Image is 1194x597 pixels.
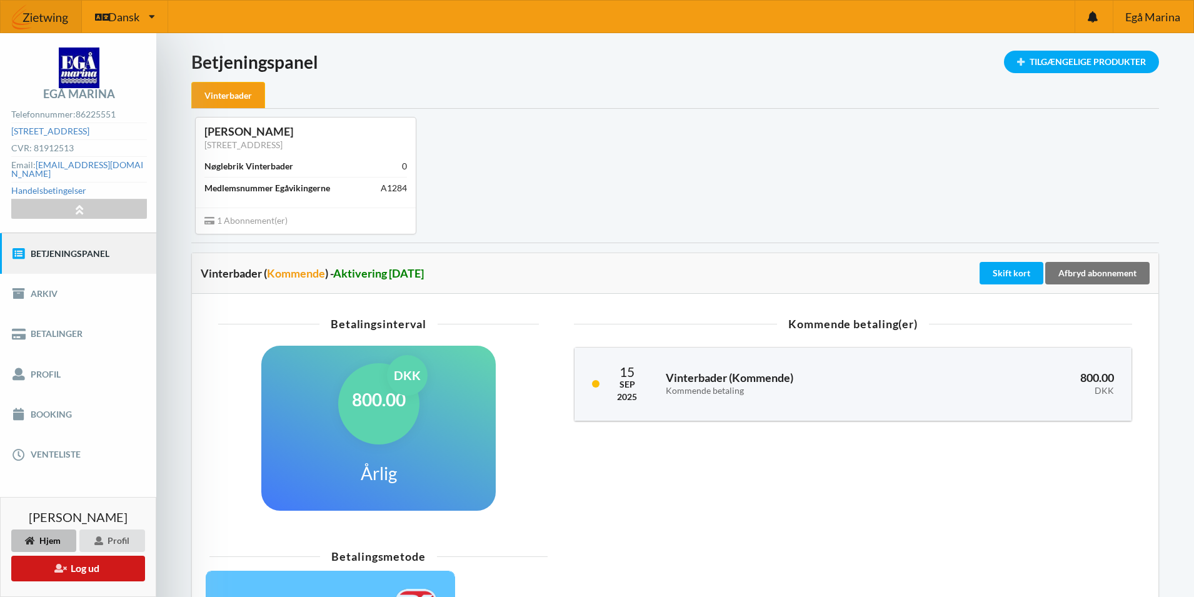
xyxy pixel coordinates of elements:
strong: 86225551 [76,109,116,119]
span: Dansk [108,11,139,23]
span: Egå Marina [1125,11,1180,23]
a: [STREET_ADDRESS] [204,139,283,150]
h1: 800.00 [352,388,406,411]
div: Vinterbader [201,267,977,279]
div: Tilgængelige Produkter [1004,51,1159,73]
div: DKK [946,386,1114,396]
img: logo [59,48,99,88]
div: Afbryd abonnement [1045,262,1150,284]
span: 1 Abonnement(er) [204,215,288,226]
div: Vinterbader [191,82,265,109]
div: ( ) - [264,267,424,279]
button: Log ud [11,556,145,581]
div: 2025 [617,391,637,403]
div: DKK [387,355,428,396]
span: [PERSON_NAME] [29,511,128,523]
div: Betalingsinterval [218,318,539,329]
h3: 800.00 [946,371,1114,396]
div: 0 [402,160,407,173]
div: Profil [79,529,145,552]
span: Kommende [732,371,790,384]
div: [PERSON_NAME] [204,124,407,139]
div: Medlemsnummer Egåvikingerne [204,182,330,194]
div: Skift kort [980,262,1043,284]
div: Egå Marina [43,88,115,99]
a: [EMAIL_ADDRESS][DOMAIN_NAME] [11,159,143,179]
div: 15 [617,365,637,378]
div: Hjem [11,529,76,552]
div: Email: [11,157,146,183]
div: Betalingsmetode [209,551,548,562]
h1: Årlig [361,462,397,484]
div: CVR: 81912513 [11,140,146,157]
span: Kommende [267,266,325,280]
a: Handelsbetingelser [11,185,86,196]
div: Sep [617,378,637,391]
div: Kommende betaling [666,386,928,396]
h3: Vinterbader ( ) [666,371,928,396]
div: Telefonnummer: [11,106,146,123]
h1: Betjeningspanel [191,51,1159,73]
div: Kommende betaling(er) [574,318,1132,329]
div: Nøglebrik Vinterbader [204,160,293,173]
div: A1284 [381,182,407,194]
a: [STREET_ADDRESS] [11,126,89,136]
span: Aktivering [DATE] [333,266,424,280]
